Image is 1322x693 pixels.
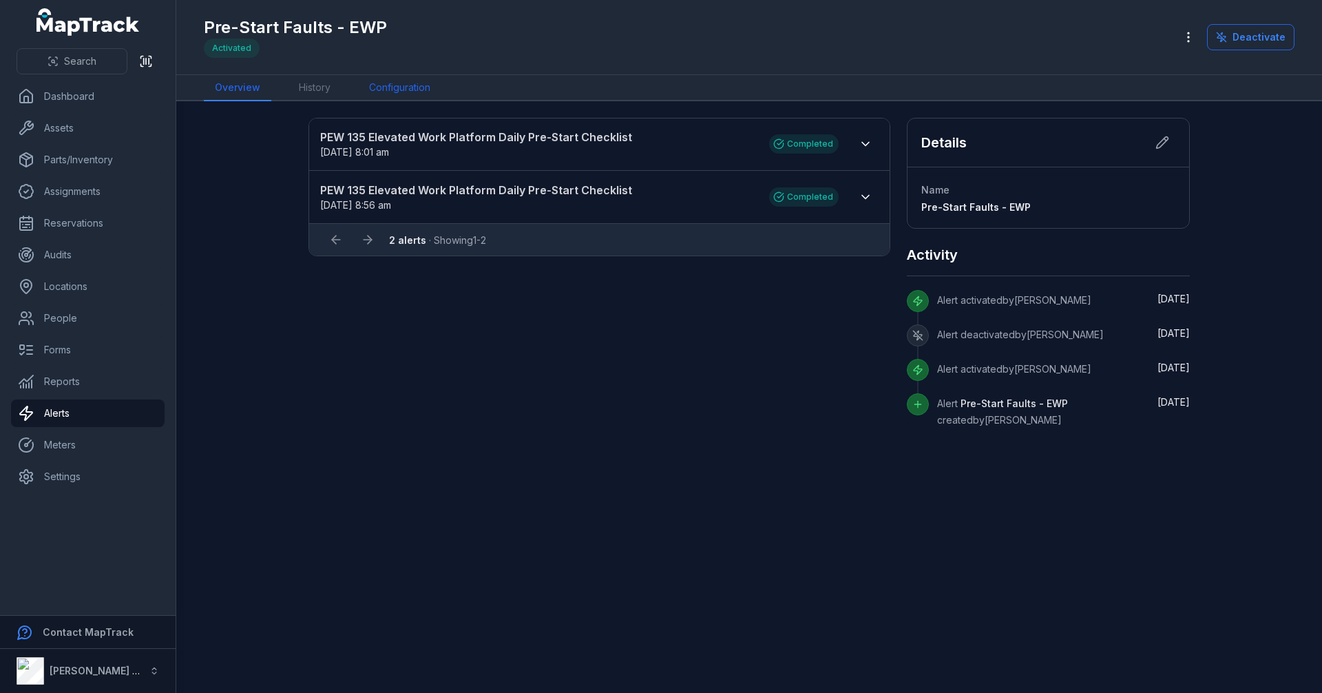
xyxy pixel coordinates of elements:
a: PEW 135 Elevated Work Platform Daily Pre-Start Checklist[DATE] 8:01 am [320,129,755,159]
strong: 2 alerts [389,234,426,246]
a: Overview [204,75,271,101]
h2: Details [921,133,967,152]
time: 10/8/2025, 8:01:48 AM [320,146,389,158]
strong: PEW 135 Elevated Work Platform Daily Pre-Start Checklist [320,129,755,145]
h2: Activity [907,245,958,265]
time: 9/23/2025, 8:56:18 AM [320,199,391,211]
a: PEW 135 Elevated Work Platform Daily Pre-Start Checklist[DATE] 8:56 am [320,182,755,212]
a: Audits [11,241,165,269]
a: Reservations [11,209,165,237]
a: Meters [11,431,165,459]
span: [DATE] [1157,293,1190,304]
div: Activated [204,39,260,58]
strong: PEW 135 Elevated Work Platform Daily Pre-Start Checklist [320,182,755,198]
span: Name [921,184,949,196]
a: Dashboard [11,83,165,110]
span: Search [64,54,96,68]
a: Forms [11,336,165,364]
button: Deactivate [1207,24,1294,50]
a: Alerts [11,400,165,427]
time: 10/7/2025, 1:33:39 PM [1157,327,1190,339]
a: Reports [11,368,165,395]
a: Locations [11,273,165,300]
time: 10/7/2025, 1:34:12 PM [1157,293,1190,304]
h1: Pre-Start Faults - EWP [204,17,387,39]
span: Alert deactivated by [PERSON_NAME] [937,329,1104,340]
span: [DATE] [1157,327,1190,339]
div: Completed [769,134,839,154]
time: 9/9/2025, 8:18:54 AM [1157,396,1190,408]
a: People [11,304,165,332]
a: Configuration [358,75,441,101]
strong: Contact MapTrack [43,626,134,638]
time: 9/9/2025, 8:24:22 AM [1157,362,1190,373]
a: Assignments [11,178,165,205]
span: Pre-Start Faults - EWP [921,201,1031,213]
strong: [PERSON_NAME] Group [50,665,162,676]
a: Assets [11,114,165,142]
a: MapTrack [36,8,140,36]
button: Search [17,48,127,74]
span: · Showing 1 - 2 [389,234,486,246]
span: [DATE] 8:01 am [320,146,389,158]
a: Settings [11,463,165,490]
span: Alert activated by [PERSON_NAME] [937,363,1091,375]
span: Alert created by [PERSON_NAME] [937,397,1068,426]
span: Alert activated by [PERSON_NAME] [937,294,1091,306]
a: Parts/Inventory [11,146,165,174]
a: History [288,75,342,101]
div: Completed [769,187,839,207]
span: [DATE] [1157,396,1190,408]
span: [DATE] [1157,362,1190,373]
span: [DATE] 8:56 am [320,199,391,211]
span: Pre-Start Faults - EWP [961,397,1068,409]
